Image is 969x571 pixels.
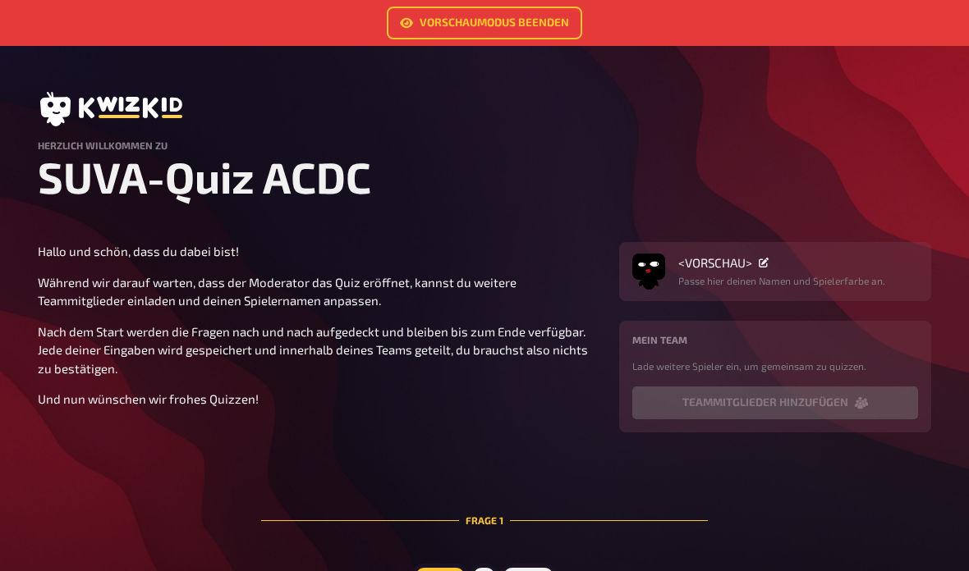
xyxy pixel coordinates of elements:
button: Teammitglieder hinzufügen [632,386,918,419]
p: Hallo und schön, dass du dabei bist! [38,242,599,261]
p: Und nun wünschen wir frohes Quizzen! [38,390,599,409]
button: Avatar [632,255,665,288]
span: <VORSCHAU> [678,255,752,270]
h4: Mein Team [632,334,918,345]
div: Frage 1 [261,473,708,567]
h4: Herzlich Willkommen zu [38,139,931,151]
p: Passe hier deinen Namen und Spielerfarbe an. [678,273,885,288]
a: Vorschaumodus beenden [387,7,582,39]
h1: SUVA-Quiz ACDC [38,151,931,203]
p: Nach dem Start werden die Fragen nach und nach aufgedeckt und bleiben bis zum Ende verfügbar. Jed... [38,322,599,378]
p: Lade weitere Spieler ein, um gemeinsam zu quizzen. [632,359,918,373]
p: Während wir darauf warten, dass der Moderator das Quiz eröffnet, kannst du weitere Teammitglieder... [38,273,599,310]
img: Avatar [632,250,665,283]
